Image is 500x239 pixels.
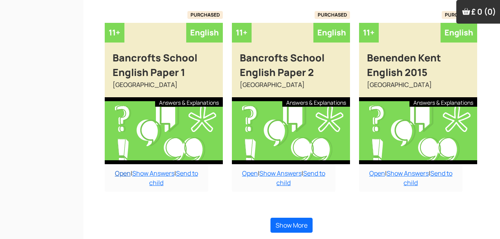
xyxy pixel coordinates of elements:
img: Your items in the shopping basket [462,7,470,15]
a: Send to child [276,169,325,187]
div: 11+ [359,23,379,43]
div: [GEOGRAPHIC_DATA] [359,80,477,97]
span: £ 0 (0) [471,6,496,17]
a: Show Answers [132,169,174,178]
div: English [441,23,477,43]
div: Benenden Kent English 2015 [359,43,477,80]
div: English [313,23,350,43]
span: PURCHASED [442,11,477,19]
div: [GEOGRAPHIC_DATA] [232,80,350,97]
span: PURCHASED [315,11,350,19]
div: | | [232,164,335,192]
div: | | [359,164,463,192]
div: [GEOGRAPHIC_DATA] [105,80,223,97]
span: PURCHASED [187,11,223,19]
a: Send to child [404,169,452,187]
div: Answers & Explanations [409,97,477,107]
div: 11+ [105,23,124,43]
div: 11+ [232,23,252,43]
a: Show Answers [387,169,429,178]
a: Open [242,169,258,178]
div: Answers & Explanations [155,97,223,107]
div: Bancrofts School English Paper 2 [232,43,350,80]
div: English [186,23,223,43]
a: Open [115,169,131,178]
a: Show Answers [259,169,302,178]
a: Send to child [149,169,198,187]
div: Answers & Explanations [282,97,350,107]
a: Open [369,169,385,178]
button: Show More [270,218,313,233]
div: | | [105,164,208,192]
div: Bancrofts School English Paper 1 [105,43,223,80]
